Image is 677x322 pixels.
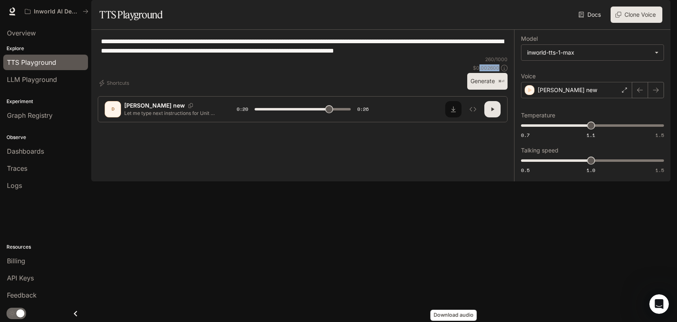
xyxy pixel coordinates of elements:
span: 1.5 [655,132,664,139]
p: Model [521,36,538,42]
h1: TTS Playground [99,7,163,23]
span: 1.1 [587,132,595,139]
button: Generate⌘⏎ [467,73,508,90]
p: Inworld AI Demos [34,8,79,15]
p: Let me type next instructions for Unit AI about it. I can copy class name from chat history to sp... [124,110,217,117]
button: Download audio [445,101,462,117]
button: All workspaces [21,3,92,20]
a: Docs [577,7,604,23]
button: Shortcuts [98,77,132,90]
p: [PERSON_NAME] new [538,86,597,94]
span: 0:20 [237,105,248,113]
span: 0:26 [357,105,369,113]
span: 1.5 [655,167,664,174]
span: 0.5 [521,167,530,174]
button: Inspect [465,101,481,117]
p: $ 0.002600 [473,64,499,71]
span: 0.7 [521,132,530,139]
div: inworld-tts-1-max [527,49,651,57]
p: [PERSON_NAME] new [124,101,185,110]
div: inworld-tts-1-max [521,45,664,60]
button: Copy Voice ID [185,103,196,108]
button: Clone Voice [611,7,662,23]
p: 260 / 1000 [485,56,508,63]
p: Talking speed [521,148,558,153]
p: ⌘⏎ [498,79,504,84]
iframe: Intercom live chat [649,294,669,314]
div: Download audio [431,310,477,321]
div: D [106,103,119,116]
p: Temperature [521,112,555,118]
span: 1.0 [587,167,595,174]
p: Voice [521,73,536,79]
